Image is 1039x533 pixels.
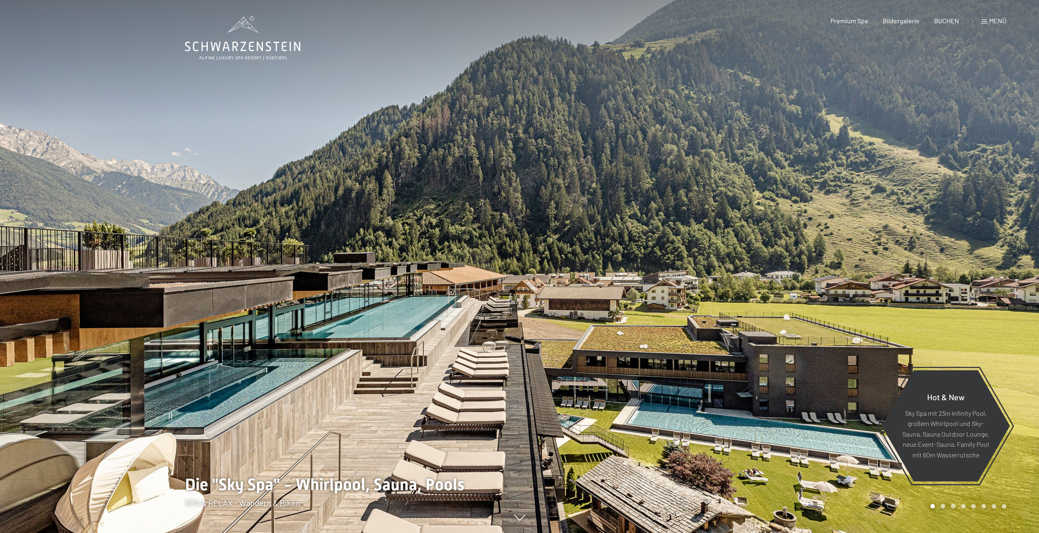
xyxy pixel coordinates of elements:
[992,504,996,508] div: Carousel Page 7
[941,504,945,508] div: Carousel Page 2
[1002,504,1006,508] div: Carousel Page 8
[934,17,959,25] a: BUCHEN
[883,17,920,25] a: Bildergalerie
[989,17,1006,25] span: Menü
[930,504,935,508] div: Carousel Page 1 (Current Slide)
[961,504,966,508] div: Carousel Page 4
[927,392,965,401] span: Hot & New
[901,408,990,460] p: Sky Spa mit 23m Infinity Pool, großem Whirlpool und Sky-Sauna, Sauna Outdoor Lounge, neue Event-S...
[928,504,1006,508] div: Carousel Pagination
[830,17,868,25] a: Premium Spa
[971,504,976,508] div: Carousel Page 5
[951,504,955,508] div: Carousel Page 3
[881,370,1010,482] a: Hot & New Sky Spa mit 23m Infinity Pool, großem Whirlpool und Sky-Sauna, Sauna Outdoor Lounge, ne...
[981,504,986,508] div: Carousel Page 6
